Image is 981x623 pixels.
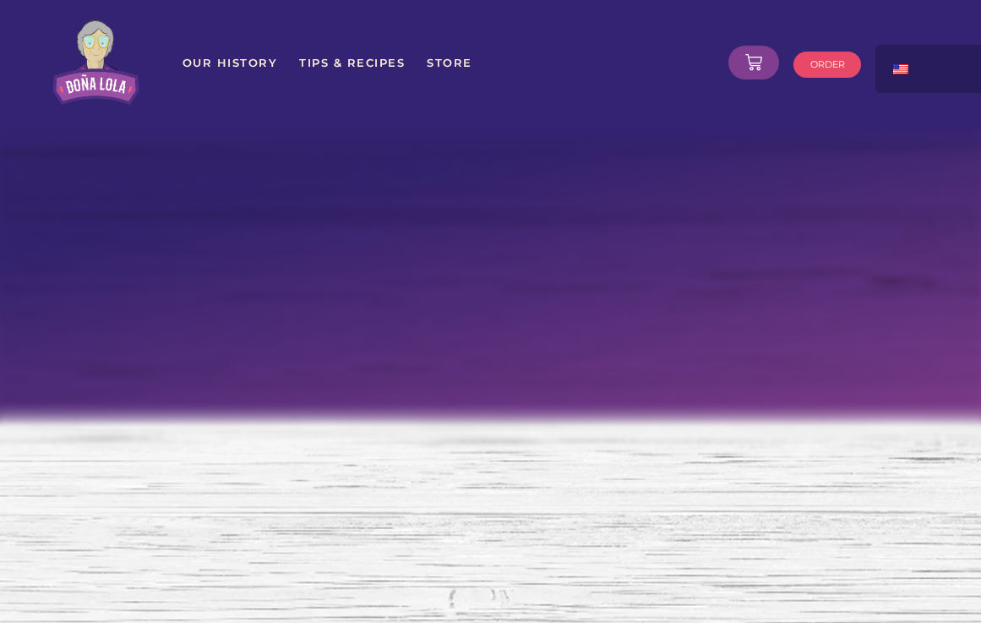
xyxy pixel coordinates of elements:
[810,60,845,69] span: ORDER
[182,47,720,78] nav: Menu
[426,47,473,78] a: Store
[793,52,861,78] a: ORDER
[893,64,908,74] img: English
[182,47,279,78] a: Our History
[298,47,406,78] a: Tips & Recipes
